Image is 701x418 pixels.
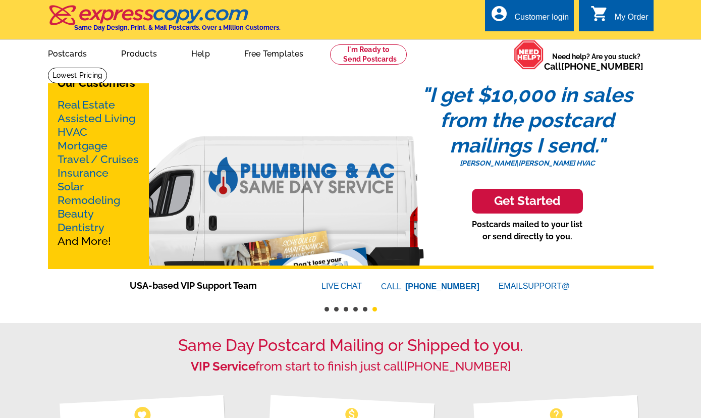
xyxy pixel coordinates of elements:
a: [PHONE_NUMBER] [404,359,511,374]
span: Need help? Are you stuck? [544,51,649,72]
a: Products [105,41,173,65]
a: Postcards [32,41,103,65]
a: Travel / Cruises [58,153,139,166]
i: shopping_cart [590,5,609,23]
button: 3 of 6 [344,307,348,311]
a: Remodeling [58,194,120,206]
p: Postcards mailed to your list or send directly to you. [401,219,654,243]
a: account_circle Customer login [490,11,569,24]
a: LIVECHAT [321,282,362,290]
h1: Same Day Postcard Mailing or Shipped to you. [48,336,654,355]
h3: Get Started [484,194,570,208]
font: SUPPORT@ [523,280,571,292]
strong: VIP Service [191,359,255,374]
em: [PERSON_NAME] [460,159,516,167]
a: Real Estate [58,98,115,111]
a: Same Day Design, Print, & Mail Postcards. Over 1 Million Customers. [48,12,281,31]
font: LIVE [321,280,341,292]
button: 5 of 6 [363,307,367,311]
span: Call [544,61,643,72]
h4: Same Day Design, Print, & Mail Postcards. Over 1 Million Customers. [74,24,281,31]
h2: from start to finish just call [48,359,654,374]
a: Beauty [58,207,94,220]
a: Free Templates [228,41,320,65]
font: CALL [381,281,403,293]
img: help [514,40,544,70]
i: account_circle [490,5,508,23]
a: Help [175,41,226,65]
a: Dentistry [58,221,104,234]
a: [PHONE_NUMBER] [561,61,643,72]
div: My Order [615,13,649,27]
button: 1 of 6 [325,307,329,311]
a: [PHONE_NUMBER] [405,282,479,291]
span: USA-based VIP Support Team [130,279,291,292]
iframe: LiveChat chat widget [559,386,701,418]
em: "I get $10,000 in sales from the postcard mailings I send." [421,83,633,157]
a: Get Started [401,189,654,214]
a: Insurance [58,167,109,179]
p: | [401,158,654,169]
a: Mortgage [58,139,107,152]
button: 4 of 6 [353,307,358,311]
a: EMAILSUPPORT@ [499,282,571,290]
a: Assisted Living [58,112,135,125]
em: [PERSON_NAME] HVAC [518,159,595,167]
a: HVAC [58,126,87,138]
a: shopping_cart My Order [590,11,649,24]
button: 6 of 6 [372,307,377,311]
button: 2 of 6 [334,307,339,311]
div: Customer login [514,13,569,27]
p: And More! [58,98,139,248]
a: Solar [58,180,84,193]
